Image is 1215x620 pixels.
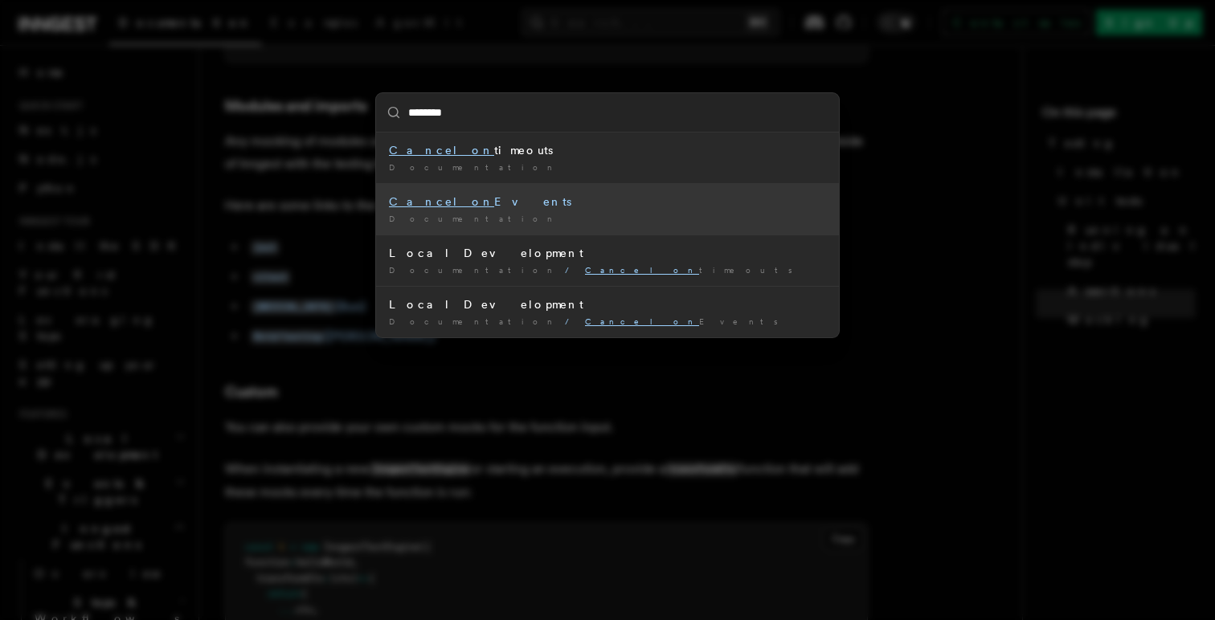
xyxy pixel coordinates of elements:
span: timeouts [585,265,802,275]
span: Events [585,316,787,326]
div: timeouts [389,142,826,158]
span: Documentation [389,162,558,172]
mark: Cancel on [389,195,494,208]
span: Documentation [389,214,558,223]
span: / [565,316,579,326]
span: / [565,265,579,275]
span: Documentation [389,265,558,275]
mark: Cancel on [389,144,494,157]
div: Events [389,194,826,210]
mark: Cancel on [585,316,699,326]
div: Local Development [389,245,826,261]
div: Local Development [389,296,826,312]
span: Documentation [389,316,558,326]
mark: Cancel on [585,265,699,275]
